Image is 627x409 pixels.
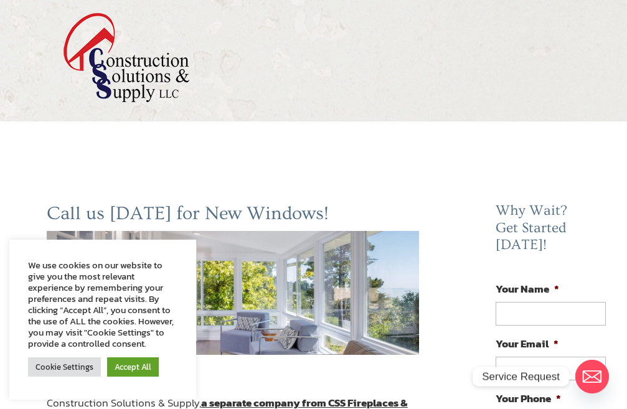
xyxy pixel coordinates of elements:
[28,357,101,377] a: Cookie Settings
[575,360,609,393] a: Email
[47,231,419,355] img: windows-jacksonville-fl-ormond-beach-fl-construction-solutions
[28,260,177,349] div: We use cookies on our website to give you the most relevant experience by remembering your prefer...
[63,12,190,103] img: logo
[496,282,559,296] label: Your Name
[47,202,419,231] h2: Call us [DATE] for New Windows!
[496,392,561,405] label: Your Phone
[496,337,559,350] label: Your Email
[496,202,615,260] h2: Why Wait? Get Started [DATE]!
[107,357,159,377] a: Accept All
